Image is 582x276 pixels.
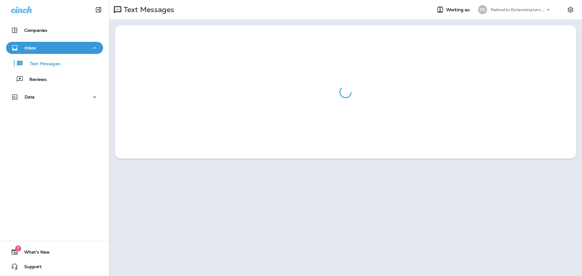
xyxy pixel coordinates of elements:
[6,42,103,54] button: Inbox
[6,73,103,85] button: Reviews
[25,45,36,50] p: Inbox
[24,28,47,33] p: Companies
[18,250,50,257] span: What's New
[6,261,103,273] button: Support
[565,4,576,15] button: Settings
[6,24,103,36] button: Companies
[90,4,107,16] button: Collapse Sidebar
[6,91,103,103] button: Data
[25,95,35,99] p: Data
[6,246,103,258] button: 7What's New
[446,7,472,12] span: Working as:
[491,7,545,12] p: Palmetto Exterminators LLC
[121,5,174,14] p: Text Messages
[23,77,47,83] p: Reviews
[478,5,487,14] div: PE
[18,264,42,271] span: Support
[6,57,103,70] button: Text Messages
[15,245,21,251] span: 7
[24,61,60,67] p: Text Messages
